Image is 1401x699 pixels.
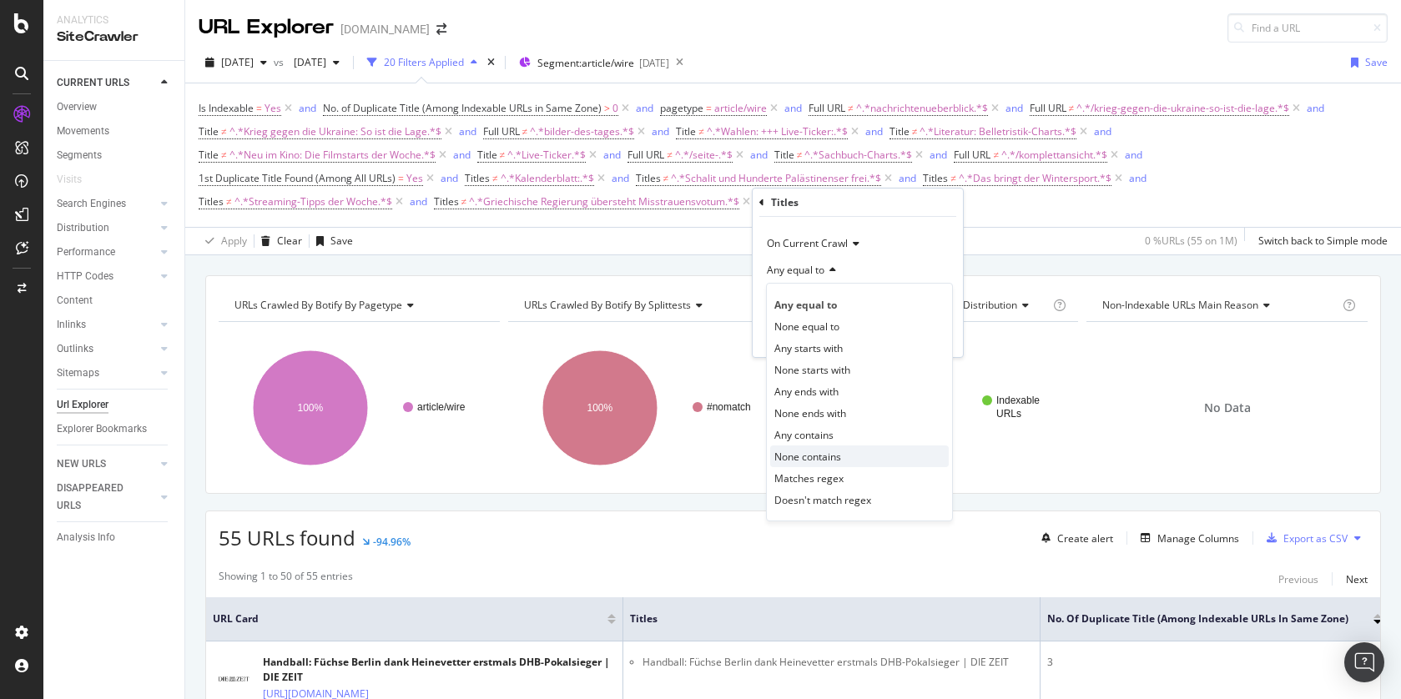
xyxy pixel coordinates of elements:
[219,524,355,551] span: 55 URLs found
[256,101,262,115] span: =
[453,148,471,162] div: and
[767,263,824,277] span: Any equal to
[274,55,287,69] span: vs
[1344,642,1384,682] div: Open Intercom Messenger
[512,49,669,76] button: Segment:article/wire[DATE]
[461,194,467,209] span: ≠
[406,167,423,190] span: Yes
[219,335,496,480] div: A chart.
[676,124,696,138] span: Title
[707,120,848,143] span: ^.*Wahlen: +++ Live-Ticker:.*$
[604,101,610,115] span: >
[950,171,956,185] span: ≠
[57,529,173,546] a: Analysis Info
[410,194,427,209] div: and
[993,148,999,162] span: ≠
[706,101,712,115] span: =
[1346,572,1368,586] div: Next
[57,455,156,473] a: NEW URLS
[774,406,846,420] span: None ends with
[57,529,115,546] div: Analysis Info
[469,190,739,214] span: ^.*Griechische Regierung übersteht Misstrauensvotum.*$
[996,395,1040,406] text: Indexable
[639,56,669,70] div: [DATE]
[459,124,476,138] div: and
[199,49,274,76] button: [DATE]
[1258,234,1388,248] div: Switch back to Simple mode
[1047,655,1382,670] div: 3
[1157,531,1239,546] div: Manage Columns
[774,450,841,464] span: None contains
[1278,572,1318,586] div: Previous
[57,340,93,358] div: Outlinks
[226,194,232,209] span: ≠
[453,147,471,163] button: and
[57,13,171,28] div: Analytics
[57,244,115,261] div: Performance
[698,124,704,138] span: ≠
[1134,528,1239,548] button: Manage Columns
[899,171,916,185] div: and
[434,194,459,209] span: Titles
[57,268,156,285] a: HTTP Codes
[954,148,990,162] span: Full URL
[287,49,346,76] button: [DATE]
[774,341,843,355] span: Any starts with
[199,194,224,209] span: Titles
[996,408,1021,420] text: URLs
[57,480,141,515] div: DISAPPEARED URLS
[1283,531,1348,546] div: Export as CSV
[492,171,498,185] span: ≠
[57,98,173,116] a: Overview
[784,100,802,116] button: and
[441,171,458,185] div: and
[856,97,988,120] span: ^.*nachrichtenueberblick.*$
[1125,148,1142,162] div: and
[57,123,173,140] a: Movements
[219,569,353,589] div: Showing 1 to 50 of 55 entries
[417,401,466,413] text: article/wire
[57,396,108,414] div: Url Explorer
[384,55,464,69] div: 20 Filters Applied
[234,298,402,312] span: URLs Crawled By Botify By pagetype
[57,316,86,334] div: Inlinks
[254,228,302,254] button: Clear
[774,298,837,312] span: Any equal to
[1227,13,1388,43] input: Find a URL
[57,292,173,309] a: Content
[1047,611,1348,626] span: No. of Duplicate Title (Among Indexable URLs in Same Zone)
[340,21,430,38] div: [DOMAIN_NAME]
[1307,100,1324,116] button: and
[265,97,281,120] span: Yes
[667,148,673,162] span: ≠
[229,120,441,143] span: ^.*Krieg gegen die Ukraine: So ist die Lage.*$
[57,420,147,438] div: Explorer Bookmarks
[57,147,173,164] a: Segments
[612,97,618,120] span: 0
[373,535,411,549] div: -94.96%
[1035,525,1113,551] button: Create alert
[221,55,254,69] span: 2025 Aug. 5th
[750,147,768,163] button: and
[57,244,156,261] a: Performance
[522,124,528,138] span: ≠
[774,385,839,399] span: Any ends with
[57,365,156,382] a: Sitemaps
[221,234,247,248] div: Apply
[774,471,844,485] span: Matches regex
[774,363,850,377] span: None starts with
[57,365,99,382] div: Sitemaps
[889,124,910,138] span: Title
[57,74,129,92] div: CURRENT URLS
[865,123,883,139] button: and
[221,124,227,138] span: ≠
[298,402,324,414] text: 100%
[263,655,616,685] div: Handball: Füchse Berlin dank Heinevetter erstmals DHB-Pokalsieger | DIE ZEIT
[507,143,586,167] span: ^.*Live-Ticker.*$
[57,268,113,285] div: HTTP Codes
[660,101,703,115] span: pagetype
[771,195,799,209] div: Titles
[57,147,102,164] div: Segments
[1094,123,1111,139] button: and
